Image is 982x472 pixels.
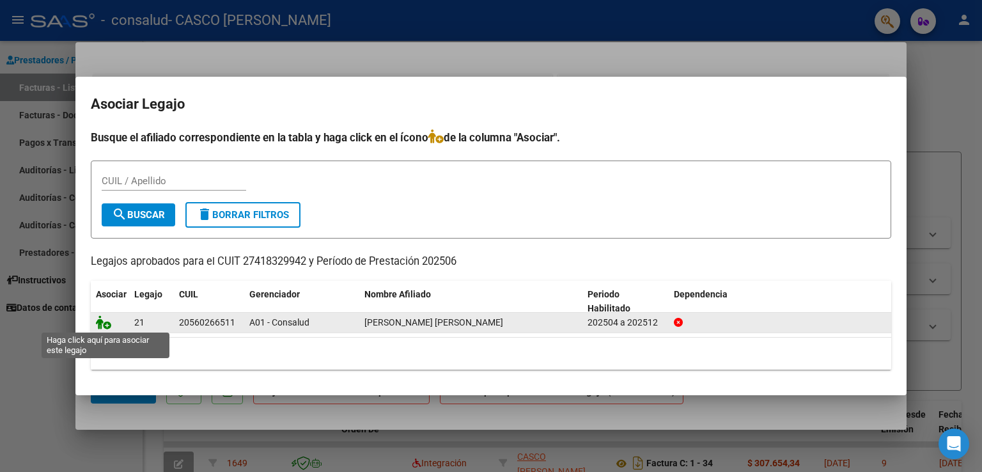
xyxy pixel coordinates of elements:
datatable-header-cell: Nombre Afiliado [359,281,582,323]
span: A01 - Consalud [249,317,309,327]
span: 21 [134,317,144,327]
div: 20560266511 [179,315,235,330]
span: Nombre Afiliado [364,289,431,299]
p: Legajos aprobados para el CUIT 27418329942 y Período de Prestación 202506 [91,254,891,270]
datatable-header-cell: CUIL [174,281,244,323]
span: Dependencia [674,289,728,299]
datatable-header-cell: Periodo Habilitado [582,281,669,323]
mat-icon: delete [197,207,212,222]
h4: Busque el afiliado correspondiente en la tabla y haga click en el ícono de la columna "Asociar". [91,129,891,146]
datatable-header-cell: Legajo [129,281,174,323]
datatable-header-cell: Gerenciador [244,281,359,323]
span: Buscar [112,209,165,221]
div: Open Intercom Messenger [939,429,969,459]
span: Periodo Habilitado [588,289,630,314]
datatable-header-cell: Asociar [91,281,129,323]
span: CUIL [179,289,198,299]
span: Asociar [96,289,127,299]
div: 1 registros [91,338,891,370]
span: Borrar Filtros [197,209,289,221]
datatable-header-cell: Dependencia [669,281,892,323]
h2: Asociar Legajo [91,92,891,116]
span: Legajo [134,289,162,299]
mat-icon: search [112,207,127,222]
button: Borrar Filtros [185,202,300,228]
span: Gerenciador [249,289,300,299]
span: BAEZ BRUNO UZIEL PEDRO [364,317,503,327]
button: Buscar [102,203,175,226]
div: 202504 a 202512 [588,315,664,330]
